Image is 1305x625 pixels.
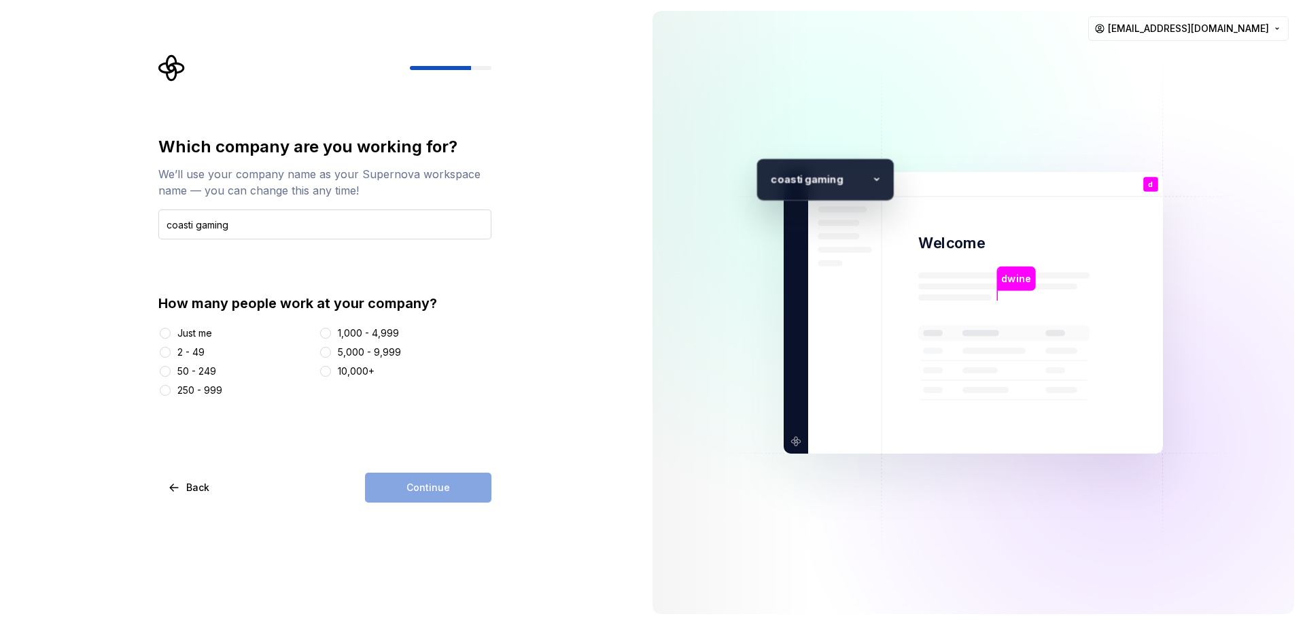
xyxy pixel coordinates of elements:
svg: Supernova Logo [158,54,186,82]
button: Back [158,473,221,503]
div: 250 - 999 [177,384,222,397]
div: Which company are you working for? [158,136,491,158]
p: d [1148,180,1153,188]
div: 5,000 - 9,999 [338,345,401,359]
p: c [763,171,777,188]
p: oasti gaming [778,171,867,188]
span: [EMAIL_ADDRESS][DOMAIN_NAME] [1108,22,1269,35]
div: How many people work at your company? [158,294,491,313]
div: 1,000 - 4,999 [338,326,399,340]
div: We’ll use your company name as your Supernova workspace name — you can change this any time! [158,166,491,199]
button: [EMAIL_ADDRESS][DOMAIN_NAME] [1088,16,1289,41]
p: Welcome [918,233,985,253]
div: Just me [177,326,212,340]
p: dwine [1001,271,1030,286]
div: 50 - 249 [177,365,216,378]
input: Company name [158,209,491,239]
div: 10,000+ [338,365,375,378]
div: 2 - 49 [177,345,205,359]
span: Back [186,481,209,494]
